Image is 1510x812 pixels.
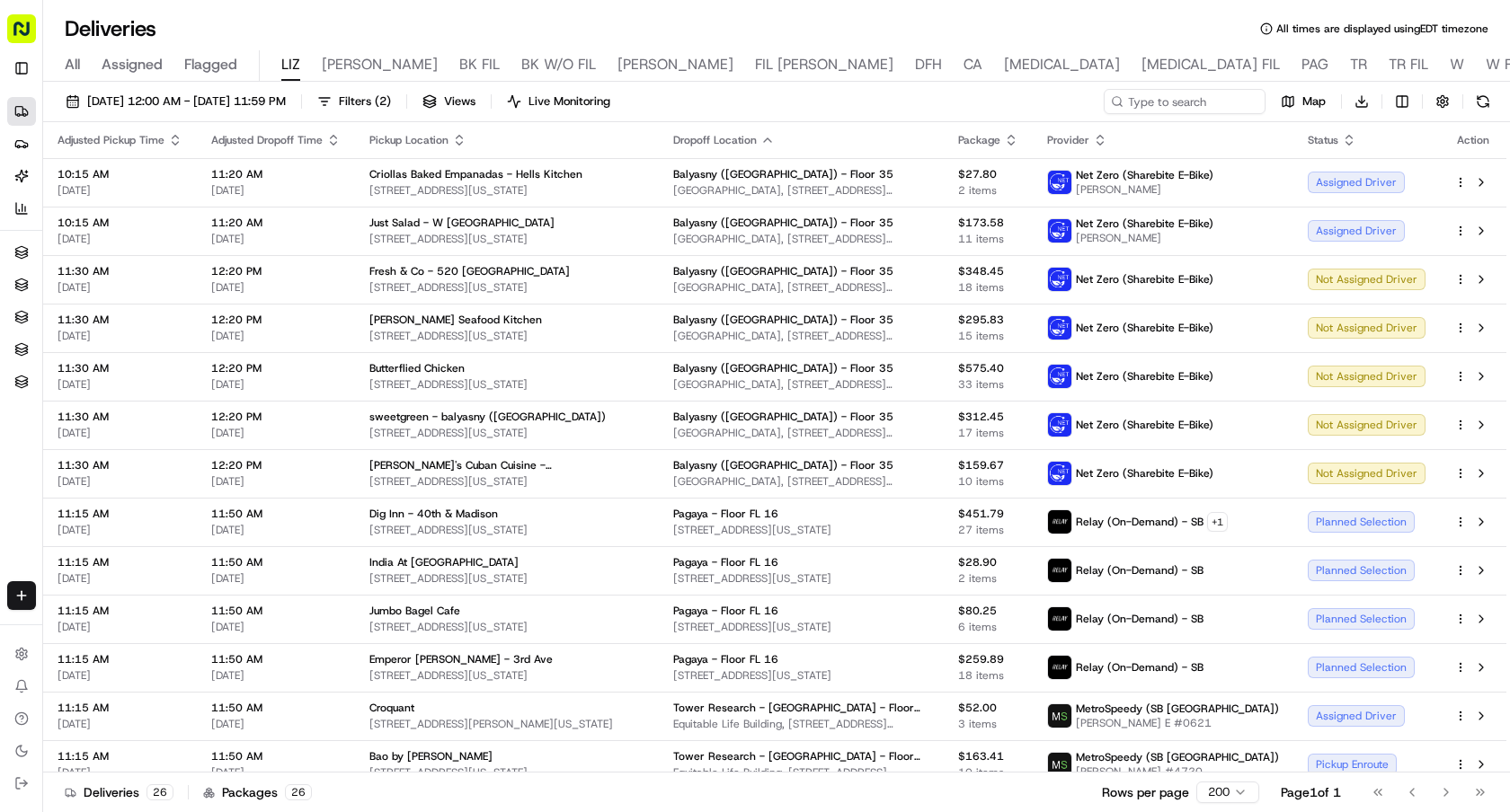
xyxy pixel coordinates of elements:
img: relay_logo_black.png [1048,607,1071,631]
span: [DATE] [211,232,341,246]
span: [DATE] [211,329,341,343]
span: 11:30 AM [58,313,182,327]
span: 10 items [958,765,1018,780]
span: [DATE] [211,280,341,295]
span: [DATE] [211,377,341,392]
span: 3 items [958,717,1018,731]
span: Dropoff Location [673,133,757,147]
span: Net Zero (Sharebite E-Bike) [1076,272,1213,287]
div: Action [1454,133,1492,147]
div: Page 1 of 1 [1281,783,1341,801]
span: [DATE] [58,474,182,489]
span: [STREET_ADDRESS][US_STATE] [369,426,644,440]
span: Provider [1047,133,1089,147]
span: 11:50 AM [211,604,341,618]
span: Net Zero (Sharebite E-Bike) [1076,466,1213,481]
span: Filters [339,93,391,110]
span: 11:15 AM [58,749,182,763]
span: [DATE] [211,620,341,634]
span: Fresh & Co - 520 [GEOGRAPHIC_DATA] [369,264,570,278]
button: +1 [1207,512,1228,532]
span: Net Zero (Sharebite E-Bike) [1076,369,1213,384]
span: TR [1350,54,1367,75]
span: [PERSON_NAME] #4720 [1076,764,1279,779]
span: [PERSON_NAME] [322,54,438,75]
span: [DATE] [211,765,341,780]
div: Deliveries [65,783,173,801]
span: Assigned [102,54,163,75]
span: 17 items [958,426,1018,440]
span: 27 items [958,523,1018,537]
span: Net Zero (Sharebite E-Bike) [1076,418,1213,432]
span: Flagged [184,54,237,75]
span: 12:20 PM [211,458,341,472]
img: net_zero_logo.png [1048,171,1071,194]
span: [STREET_ADDRESS][US_STATE] [369,280,644,295]
span: [STREET_ADDRESS][US_STATE] [369,620,644,634]
span: [STREET_ADDRESS][US_STATE] [369,232,644,246]
span: $575.40 [958,361,1018,375]
span: MetroSpeedy (SB [GEOGRAPHIC_DATA]) [1076,702,1279,716]
button: Live Monitoring [499,89,618,114]
span: $295.83 [958,313,1018,327]
p: Rows per page [1102,783,1189,801]
span: [DATE] [58,377,182,392]
span: 11:15 AM [58,701,182,715]
span: Pagaya - Floor FL 16 [673,555,778,569]
span: 2 items [958,183,1018,198]
span: [DATE] [58,668,182,683]
span: [STREET_ADDRESS][US_STATE] [673,523,929,537]
span: Pagaya - Floor FL 16 [673,652,778,666]
span: [GEOGRAPHIC_DATA], [STREET_ADDRESS][US_STATE] [673,474,929,489]
span: $80.25 [958,604,1018,618]
span: [DATE] [211,426,341,440]
img: net_zero_logo.png [1048,316,1071,340]
span: [STREET_ADDRESS][US_STATE] [369,183,644,198]
span: $163.41 [958,749,1018,763]
span: [PERSON_NAME] [1076,231,1213,245]
span: Adjusted Pickup Time [58,133,164,147]
span: [DATE] [58,765,182,780]
span: $27.80 [958,167,1018,181]
span: 2 items [958,571,1018,586]
span: [PERSON_NAME] [1076,182,1213,197]
span: [STREET_ADDRESS][US_STATE] [673,668,929,683]
span: Balyasny ([GEOGRAPHIC_DATA]) - Floor 35 [673,313,893,327]
span: [MEDICAL_DATA] FIL [1141,54,1280,75]
span: 15 items [958,329,1018,343]
span: 12:20 PM [211,264,341,278]
span: $52.00 [958,701,1018,715]
img: net_zero_logo.png [1048,219,1071,243]
span: Dig Inn - 40th & Madison [369,507,498,521]
span: 11:20 AM [211,167,341,181]
span: Jumbo Bagel Cafe [369,604,460,618]
span: Net Zero (Sharebite E-Bike) [1076,216,1213,231]
span: [STREET_ADDRESS][PERSON_NAME][US_STATE] [369,717,644,731]
button: Refresh [1470,89,1496,114]
span: 11:30 AM [58,361,182,375]
span: Croquant [369,701,414,715]
span: [DATE] [211,668,341,683]
span: 6 items [958,620,1018,634]
img: metro_speed_logo.png [1048,753,1071,776]
span: [GEOGRAPHIC_DATA], [STREET_ADDRESS][US_STATE] [673,426,929,440]
span: [GEOGRAPHIC_DATA], [STREET_ADDRESS][US_STATE] [673,280,929,295]
span: Balyasny ([GEOGRAPHIC_DATA]) - Floor 35 [673,361,893,375]
span: [DATE] [211,571,341,586]
span: [MEDICAL_DATA] [1004,54,1120,75]
span: $348.45 [958,264,1018,278]
span: [DATE] [58,571,182,586]
h1: Deliveries [65,14,156,43]
span: [GEOGRAPHIC_DATA], [STREET_ADDRESS][US_STATE] [673,232,929,246]
span: Relay (On-Demand) - SB [1076,563,1204,578]
span: MetroSpeedy (SB [GEOGRAPHIC_DATA]) [1076,750,1279,764]
span: Just Salad - W [GEOGRAPHIC_DATA] [369,216,555,230]
button: [DATE] 12:00 AM - [DATE] 11:59 PM [58,89,294,114]
span: [DATE] [58,717,182,731]
span: 12:20 PM [211,313,341,327]
span: Map [1302,93,1326,110]
img: relay_logo_black.png [1048,510,1071,534]
img: net_zero_logo.png [1048,365,1071,388]
span: Pagaya - Floor FL 16 [673,507,778,521]
span: [PERSON_NAME] [617,54,733,75]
